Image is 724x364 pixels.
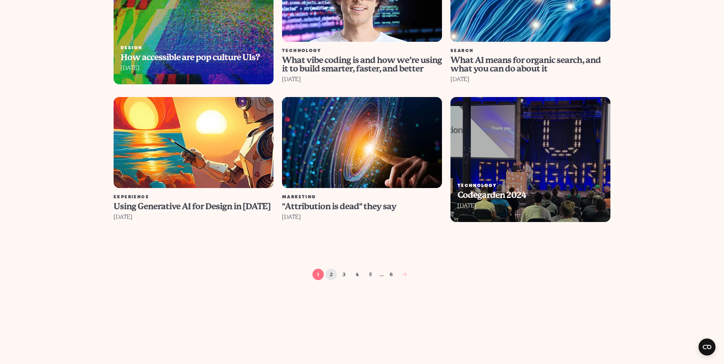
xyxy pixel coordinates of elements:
[282,55,442,74] span: What vibe coding is and how we’re using it to build smarter, faster, and better
[114,97,274,188] img: Using Generative AI for Design in 2024
[458,190,526,200] span: Codegarden 2024
[458,184,603,188] div: Technology
[365,269,376,280] a: 5
[312,269,324,280] a: 1
[458,201,603,211] div: [DATE]
[450,74,610,84] div: [DATE]
[446,97,615,222] a: Vibrant stage at Codegarden event, set with professional lighting and presentation screens. Techn...
[699,339,716,356] button: Open CMP widget
[282,74,442,84] div: [DATE]
[114,212,274,222] div: [DATE]
[282,201,396,211] span: "Attribution is dead" they say
[282,195,442,199] div: Marketing
[450,55,601,74] span: What AI means for organic search, and what you can do about it
[339,269,350,280] a: 3
[450,49,610,53] div: Search
[380,271,384,278] span: ...
[121,46,266,50] div: Design
[121,63,266,73] div: [DATE]
[282,212,442,222] div: [DATE]
[109,97,278,222] a: Using Generative AI for Design in 2024 Experience Using Generative AI for Design in [DATE] [DATE]
[326,269,337,280] a: 2
[352,269,363,280] a: 4
[114,195,274,199] div: Experience
[386,269,397,280] a: 6
[278,97,446,222] a: Marketing "Attribution is dead" they say [DATE]
[282,49,442,53] div: Technology
[121,52,260,62] span: How accessible are pop culture UIs?
[114,201,270,211] span: Using Generative AI for Design in [DATE]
